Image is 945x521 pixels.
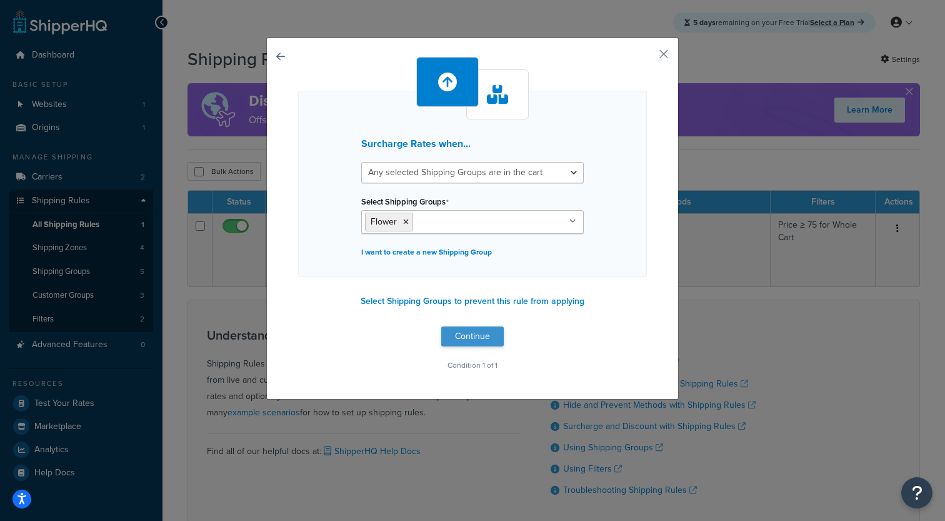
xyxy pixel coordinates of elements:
button: Continue [441,326,504,346]
p: Condition 1 of 1 [298,357,647,374]
h3: Surcharge Rates when... [361,138,584,149]
span: Flower [371,215,397,228]
p: I want to create a new Shipping Group [361,243,584,261]
button: Open Resource Center [901,477,932,508]
button: Select Shipping Groups to prevent this rule from applying [357,292,588,311]
label: Select Shipping Groups [361,197,449,207]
